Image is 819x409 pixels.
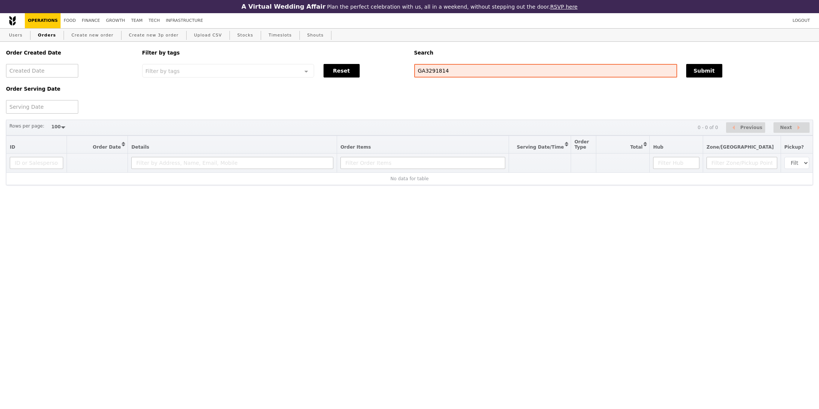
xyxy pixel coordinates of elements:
[686,64,722,78] button: Submit
[128,13,146,28] a: Team
[234,29,256,42] a: Stocks
[6,50,133,56] h5: Order Created Date
[574,139,589,150] span: Order Type
[6,29,26,42] a: Users
[142,50,405,56] h5: Filter by tags
[10,144,15,150] span: ID
[79,13,103,28] a: Finance
[191,29,225,42] a: Upload CSV
[9,16,16,26] img: Grain logo
[707,144,774,150] span: Zone/[GEOGRAPHIC_DATA]
[304,29,327,42] a: Shouts
[6,64,78,78] input: Created Date
[10,176,809,181] div: No data for table
[103,13,128,28] a: Growth
[242,3,325,10] h3: A Virtual Wedding Affair
[193,3,626,10] div: Plan the perfect celebration with us, all in a weekend, without stepping out the door.
[6,86,133,92] h5: Order Serving Date
[340,144,371,150] span: Order Items
[68,29,117,42] a: Create new order
[340,157,505,169] input: Filter Order Items
[35,29,59,42] a: Orders
[790,13,813,28] a: Logout
[6,100,78,114] input: Serving Date
[324,64,360,78] button: Reset
[550,4,578,10] a: RSVP here
[414,50,813,56] h5: Search
[146,67,180,74] span: Filter by tags
[266,29,295,42] a: Timeslots
[131,144,149,150] span: Details
[25,13,61,28] a: Operations
[131,157,333,169] input: Filter by Address, Name, Email, Mobile
[740,123,763,132] span: Previous
[414,64,677,78] input: Search any field
[163,13,206,28] a: Infrastructure
[653,144,663,150] span: Hub
[10,157,63,169] input: ID or Salesperson name
[726,122,765,133] button: Previous
[697,125,718,130] div: 0 - 0 of 0
[784,144,804,150] span: Pickup?
[126,29,182,42] a: Create new 3p order
[653,157,699,169] input: Filter Hub
[9,122,44,130] label: Rows per page:
[61,13,79,28] a: Food
[707,157,777,169] input: Filter Zone/Pickup Point
[146,13,163,28] a: Tech
[773,122,810,133] button: Next
[780,123,792,132] span: Next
